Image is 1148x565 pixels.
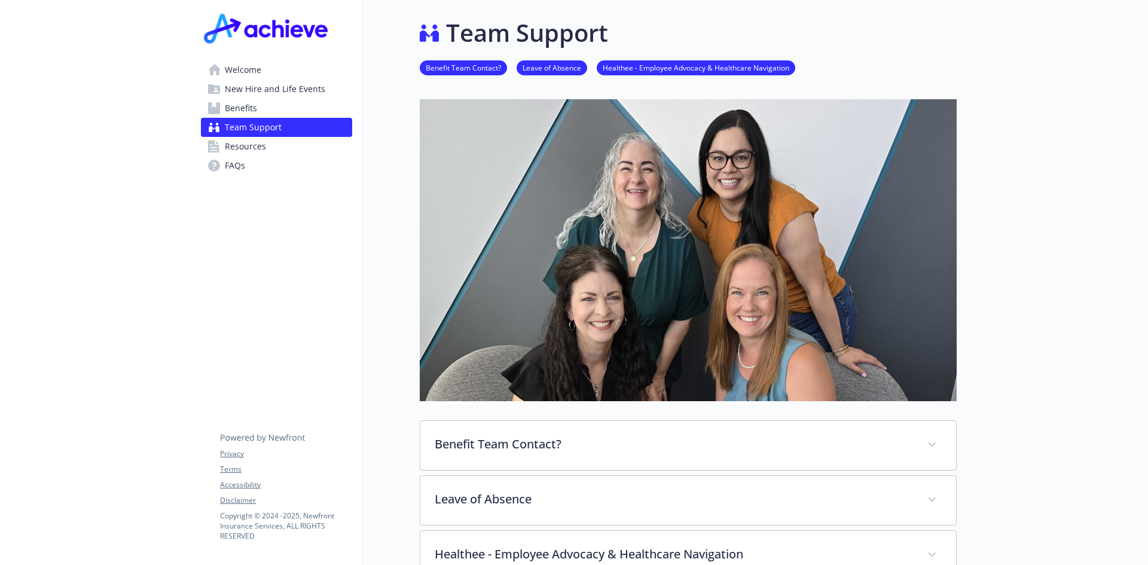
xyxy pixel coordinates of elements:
a: Team Support [201,118,352,137]
span: Team Support [225,118,282,137]
span: Resources [225,137,266,156]
div: Benefit Team Contact? [420,421,956,470]
a: Accessibility [220,480,352,490]
a: Leave of Absence [517,62,587,73]
span: Welcome [225,60,261,80]
a: New Hire and Life Events [201,80,352,99]
p: Copyright © 2024 - 2025 , Newfront Insurance Services, ALL RIGHTS RESERVED [220,511,352,541]
a: Terms [220,464,352,475]
a: FAQs [201,156,352,175]
p: Leave of Absence [435,490,913,508]
div: Leave of Absence [420,476,956,525]
a: Privacy [220,448,352,459]
a: Welcome [201,60,352,80]
a: Disclaimer [220,495,352,506]
p: Benefit Team Contact? [435,435,913,453]
a: Benefits [201,99,352,118]
span: New Hire and Life Events [225,80,325,99]
img: team support page banner [420,99,957,401]
span: Benefits [225,99,257,118]
a: Healthee - Employee Advocacy & Healthcare Navigation [597,62,795,73]
a: Resources [201,137,352,156]
h1: Team Support [446,15,608,51]
a: Benefit Team Contact? [420,62,507,73]
span: FAQs [225,156,245,175]
p: Healthee - Employee Advocacy & Healthcare Navigation [435,545,913,563]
